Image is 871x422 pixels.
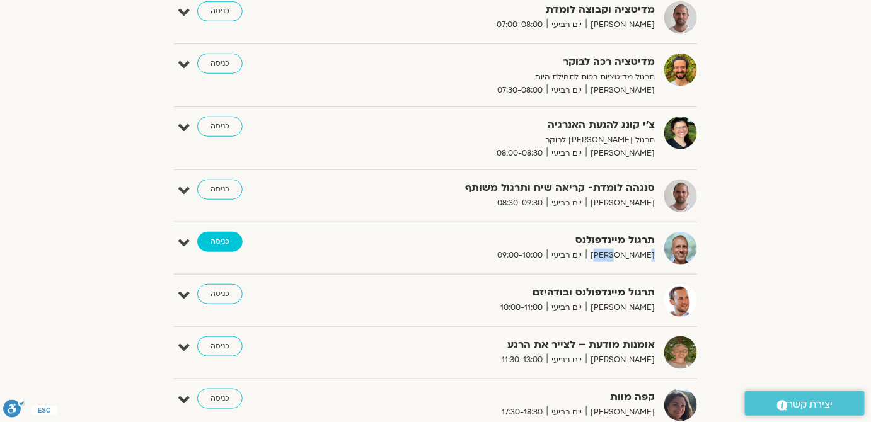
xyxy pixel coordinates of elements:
a: כניסה [197,180,243,200]
strong: אומנות מודעת – לצייר את הרגע [346,336,655,353]
span: [PERSON_NAME] [586,147,655,160]
strong: צ'י קונג להנעת האנרגיה [346,117,655,134]
span: 08:30-09:30 [493,197,547,210]
a: כניסה [197,336,243,356]
a: כניסה [197,389,243,409]
a: יצירת קשר [745,391,865,416]
span: [PERSON_NAME] [586,406,655,419]
span: [PERSON_NAME] [586,301,655,314]
a: כניסה [197,1,243,21]
span: יום רביעי [547,353,586,367]
span: 11:30-13:00 [497,353,547,367]
span: יום רביעי [547,301,586,314]
a: כניסה [197,54,243,74]
strong: מדיטציה רכה לבוקר [346,54,655,71]
a: כניסה [197,284,243,304]
span: יום רביעי [547,18,586,31]
span: 10:00-11:00 [496,301,547,314]
span: יום רביעי [547,406,586,419]
span: יום רביעי [547,84,586,97]
p: תרגול מדיטציות רכות לתחילת היום [346,71,655,84]
strong: מדיטציה וקבוצה לומדת [346,1,655,18]
strong: תרגול מיינדפולנס ובודהיזם [346,284,655,301]
span: יצירת קשר [788,396,833,413]
span: יום רביעי [547,147,586,160]
span: 09:00-10:00 [493,249,547,262]
span: 17:30-18:30 [497,406,547,419]
strong: סנגהה לומדת- קריאה שיח ותרגול משותף [346,180,655,197]
span: [PERSON_NAME] [586,197,655,210]
span: [PERSON_NAME] [586,353,655,367]
a: כניסה [197,232,243,252]
span: [PERSON_NAME] [586,84,655,97]
p: תרגול [PERSON_NAME] לבוקר [346,134,655,147]
span: 07:30-08:00 [493,84,547,97]
span: 08:00-08:30 [492,147,547,160]
strong: תרגול מיינדפולנס [346,232,655,249]
span: [PERSON_NAME] [586,249,655,262]
span: יום רביעי [547,197,586,210]
span: [PERSON_NAME] [586,18,655,31]
span: יום רביעי [547,249,586,262]
strong: קפה מוות [346,389,655,406]
a: כניסה [197,117,243,137]
span: 07:00-08:00 [492,18,547,31]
